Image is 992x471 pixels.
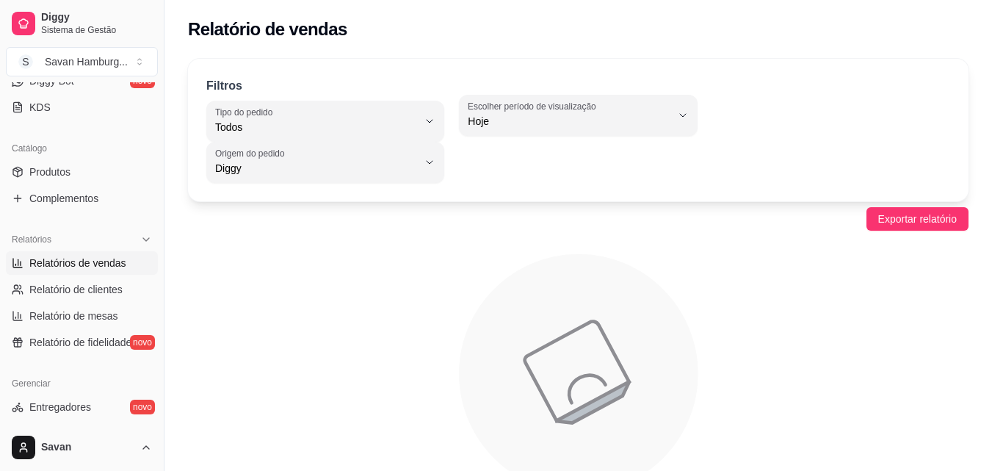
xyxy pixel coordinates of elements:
[41,24,152,36] span: Sistema de Gestão
[215,147,289,159] label: Origem do pedido
[866,207,969,231] button: Exportar relatório
[29,100,51,115] span: KDS
[29,191,98,206] span: Complementos
[878,211,957,227] span: Exportar relatório
[6,430,158,465] button: Savan
[18,54,33,69] span: S
[41,441,134,454] span: Savan
[206,77,242,95] p: Filtros
[6,304,158,328] a: Relatório de mesas
[215,120,418,134] span: Todos
[29,400,91,414] span: Entregadores
[29,165,70,179] span: Produtos
[45,54,128,69] div: Savan Hamburg ...
[6,96,158,119] a: KDS
[468,100,601,112] label: Escolher período de visualização
[459,95,697,136] button: Escolher período de visualizaçãoHoje
[206,101,444,142] button: Tipo do pedidoTodos
[6,6,158,41] a: DiggySistema de Gestão
[6,395,158,419] a: Entregadoresnovo
[215,161,418,176] span: Diggy
[206,142,444,183] button: Origem do pedidoDiggy
[468,114,670,129] span: Hoje
[6,187,158,210] a: Complementos
[6,331,158,354] a: Relatório de fidelidadenovo
[29,256,126,270] span: Relatórios de vendas
[188,18,347,41] h2: Relatório de vendas
[6,422,158,445] a: Nota Fiscal (NFC-e)
[41,11,152,24] span: Diggy
[29,282,123,297] span: Relatório de clientes
[6,251,158,275] a: Relatórios de vendas
[6,278,158,301] a: Relatório de clientes
[6,137,158,160] div: Catálogo
[6,372,158,395] div: Gerenciar
[29,309,118,323] span: Relatório de mesas
[29,335,131,350] span: Relatório de fidelidade
[6,160,158,184] a: Produtos
[12,234,51,245] span: Relatórios
[215,106,278,118] label: Tipo do pedido
[6,47,158,76] button: Select a team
